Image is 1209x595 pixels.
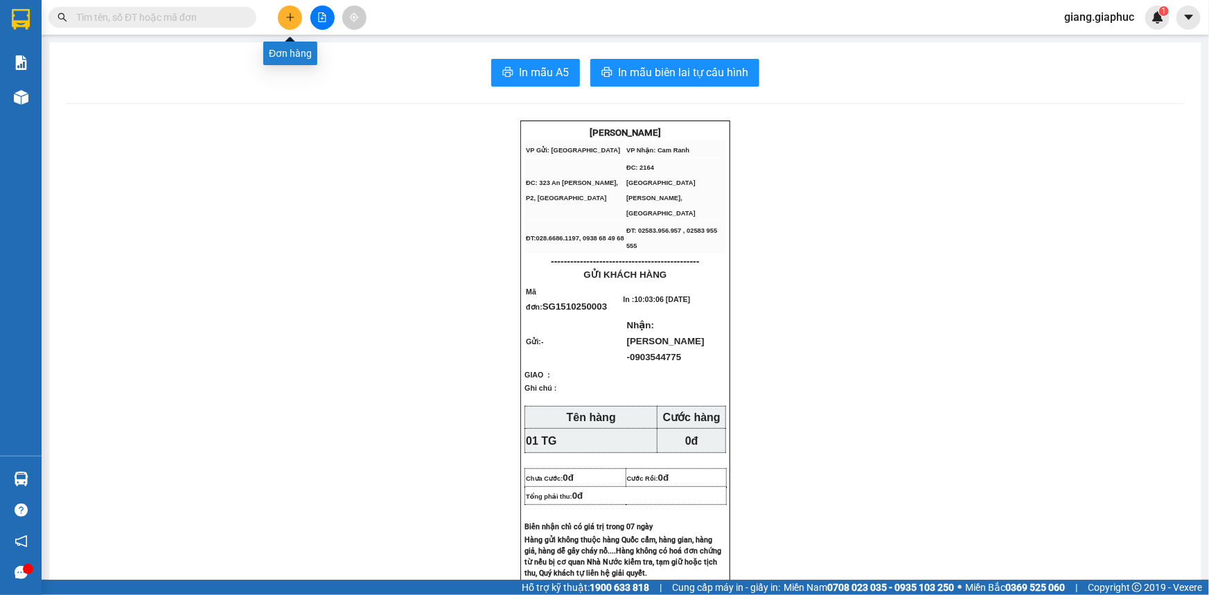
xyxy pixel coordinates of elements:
span: Miền Bắc [965,580,1065,595]
span: GIAO : [524,371,570,379]
button: printerIn mẫu biên lai tự cấu hình [590,59,759,87]
span: file-add [317,12,327,22]
span: 0đ [572,490,583,501]
span: caret-down [1183,11,1195,24]
span: ĐC: 2164 [GEOGRAPHIC_DATA][PERSON_NAME], [GEOGRAPHIC_DATA] [626,164,696,217]
span: [PERSON_NAME] - [627,336,705,362]
span: 1 [1161,6,1166,16]
strong: Cước hàng [663,411,721,423]
button: caret-down [1176,6,1201,30]
span: In mẫu A5 [519,64,569,81]
span: ĐT:028.6686.1197, 0938 68 49 68 [526,235,624,242]
span: 0đ [658,472,669,483]
span: ĐC: 323 An [PERSON_NAME], P2, [GEOGRAPHIC_DATA] [526,179,618,202]
strong: Tên hàng [567,411,616,423]
span: Biên nhận chỉ có giá trị trong 07 ngày [524,522,653,531]
button: aim [342,6,367,30]
button: file-add [310,6,335,30]
button: plus [278,6,302,30]
img: warehouse-icon [14,90,28,105]
span: Tổng phải thu: [526,493,583,500]
span: VP Nhận: Cam Ranh [626,147,689,154]
span: 0đ [563,472,574,483]
span: plus [285,12,295,22]
span: Mã đơn [526,287,540,311]
span: - [541,337,544,346]
span: Hàng gửi không thuộc hàng Quốc cấm, hàng gian, hàng giả, hàng dễ gây cháy nổ....Hàng không có hoá... [524,535,721,578]
span: printer [502,66,513,80]
strong: 0708 023 035 - 0935 103 250 [827,582,954,593]
span: In : [623,295,690,303]
span: : [540,303,607,311]
img: warehouse-icon [14,472,28,486]
span: Gửi: [526,337,543,346]
sup: 1 [1159,6,1169,16]
span: Nhận: [627,320,705,362]
span: message [15,566,28,579]
span: SG1510250003 [542,301,607,312]
span: 0đ [685,435,698,447]
span: ⚪️ [958,585,962,590]
span: In mẫu biên lai tự cấu hình [618,64,748,81]
span: | [1075,580,1077,595]
strong: [PERSON_NAME] [590,127,661,138]
strong: 1900 633 818 [590,582,649,593]
span: 10:03:06 [DATE] [634,295,690,303]
span: ĐT: 02583.956.957 , 02583 955 555 [626,227,717,249]
img: logo-vxr [12,9,30,30]
button: printerIn mẫu A5 [491,59,580,87]
img: icon-new-feature [1151,11,1164,24]
span: Cung cấp máy in - giấy in: [672,580,780,595]
span: Cước Rồi: [627,475,669,482]
img: solution-icon [14,55,28,70]
span: copyright [1132,583,1142,592]
span: search [58,12,67,22]
span: ---------------------------------------------- [551,256,699,267]
span: question-circle [15,504,28,517]
div: Đơn hàng [263,42,317,65]
span: 0903544775 [630,352,681,362]
span: VP Gửi: [GEOGRAPHIC_DATA] [526,147,620,154]
span: printer [601,66,612,80]
span: giang.giaphuc [1053,8,1145,26]
strong: 0369 525 060 [1005,582,1065,593]
span: notification [15,535,28,548]
span: aim [349,12,359,22]
span: GỬI KHÁCH HÀNG [584,269,667,280]
span: Miền Nam [784,580,954,595]
span: Ghi chú : [524,384,556,392]
input: Tìm tên, số ĐT hoặc mã đơn [76,10,240,25]
span: Chưa Cước: [526,475,574,482]
span: 01 TG [526,435,556,447]
span: Hỗ trợ kỹ thuật: [522,580,649,595]
span: | [660,580,662,595]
